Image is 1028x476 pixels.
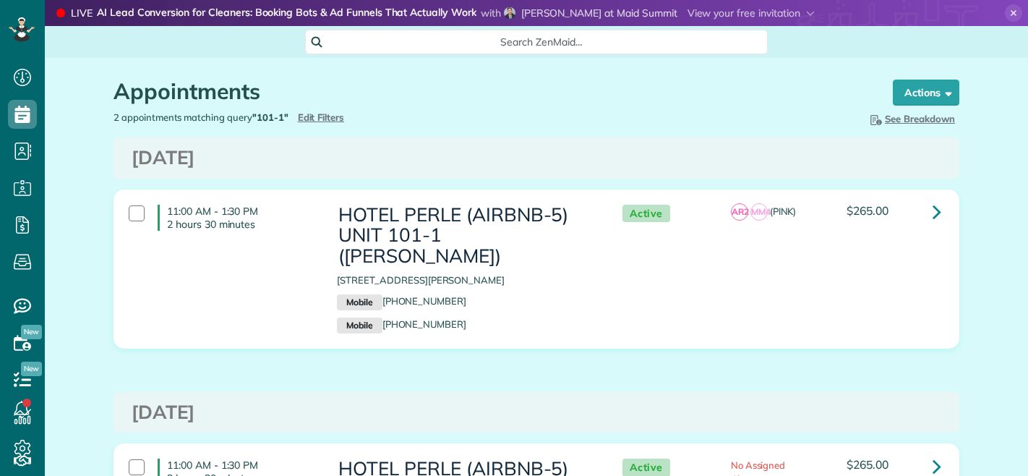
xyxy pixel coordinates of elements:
h3: [DATE] [132,148,941,169]
span: with [481,7,501,20]
span: $265.00 [847,457,888,472]
strong: "101-1" [252,111,288,123]
img: rc-simon-8800daff0d2eb39cacf076593c434f5ffb35751efe55c5455cd5de04b127b0f0.jpg [504,7,515,19]
h4: 11:00 AM - 1:30 PM [158,205,315,231]
button: See Breakdown [863,111,959,127]
div: 2 appointments matching query [103,111,536,124]
span: MM4 [750,203,768,221]
strong: AI Lead Conversion for Cleaners: Booking Bots & Ad Funnels That Actually Work [97,6,476,21]
span: $265.00 [847,203,888,218]
small: Mobile [337,294,382,310]
span: Active [622,205,670,223]
p: [STREET_ADDRESS][PERSON_NAME] [337,273,593,287]
span: (PINK) [770,205,797,217]
a: Mobile[PHONE_NUMBER] [337,318,466,330]
small: Mobile [337,318,382,333]
h1: Appointments [113,80,865,103]
span: New [21,325,42,339]
button: Actions [893,80,959,106]
a: Mobile[PHONE_NUMBER] [337,295,466,307]
a: Edit Filters [298,111,345,123]
span: [PERSON_NAME] at Maid Summit [521,7,677,20]
p: 2 hours 30 minutes [167,218,315,231]
span: New [21,362,42,376]
h3: HOTEL PERLE (AIRBNB-5) UNIT 101-1 ([PERSON_NAME]) [337,205,593,267]
span: See Breakdown [868,113,955,124]
span: AR2 [731,203,748,221]
h3: [DATE] [132,402,941,423]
